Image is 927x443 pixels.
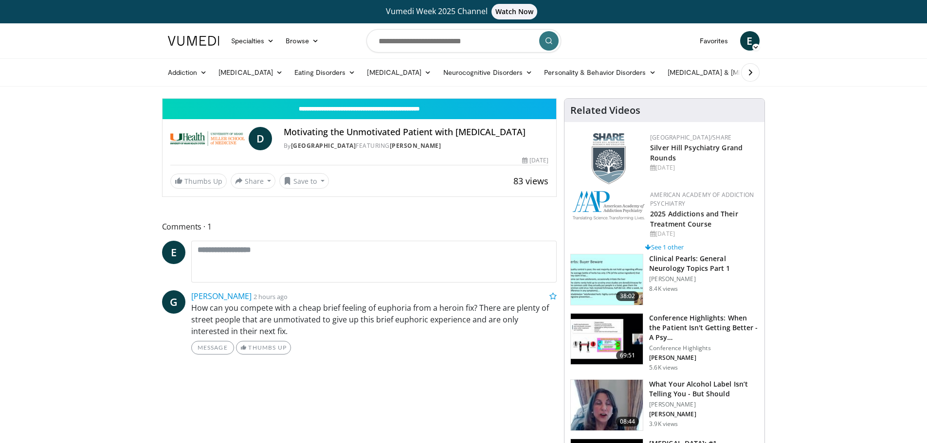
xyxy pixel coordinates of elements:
a: Message [191,341,234,354]
a: G [162,290,185,314]
h4: Motivating the Unmotivated Patient with [MEDICAL_DATA] [284,127,548,138]
a: Personality & Behavior Disorders [538,63,661,82]
p: [PERSON_NAME] [649,354,759,362]
span: 38:02 [616,291,639,301]
a: American Academy of Addiction Psychiatry [650,191,754,208]
p: [PERSON_NAME] [649,275,759,283]
a: Silver Hill Psychiatry Grand Rounds [650,143,743,162]
img: f8aaeb6d-318f-4fcf-bd1d-54ce21f29e87.png.150x105_q85_autocrop_double_scale_upscale_version-0.2.png [592,133,626,184]
a: [PERSON_NAME] [191,291,252,301]
a: Thumbs Up [236,341,291,354]
a: See 1 other [645,243,684,251]
img: f7c290de-70ae-47e0-9ae1-04035161c232.png.150x105_q85_autocrop_double_scale_upscale_version-0.2.png [572,191,645,220]
img: 91ec4e47-6cc3-4d45-a77d-be3eb23d61cb.150x105_q85_crop-smart_upscale.jpg [571,254,643,305]
span: 69:51 [616,351,639,360]
a: 69:51 Conference Highlights: When the Patient Isn't Getting Better - A Psy… Conference Highlights... [570,313,759,372]
a: Favorites [694,31,734,51]
p: [PERSON_NAME] [649,401,759,408]
p: 8.4K views [649,285,678,293]
img: 4362ec9e-0993-4580-bfd4-8e18d57e1d49.150x105_q85_crop-smart_upscale.jpg [571,314,643,364]
img: VuMedi Logo [168,36,219,46]
input: Search topics, interventions [366,29,561,53]
a: Eating Disorders [289,63,361,82]
a: E [740,31,760,51]
p: Conference Highlights [649,344,759,352]
span: 08:44 [616,417,639,426]
img: 09bfd019-53f6-42aa-b76c-a75434d8b29a.150x105_q85_crop-smart_upscale.jpg [571,380,643,430]
div: [DATE] [522,156,548,165]
a: [GEOGRAPHIC_DATA] [291,142,356,150]
a: Addiction [162,63,213,82]
a: [MEDICAL_DATA] [361,63,437,82]
a: Browse [280,31,325,51]
small: 2 hours ago [254,292,288,301]
a: D [249,127,272,150]
div: [DATE] [650,163,757,172]
a: [GEOGRAPHIC_DATA]/SHARE [650,133,731,142]
p: [PERSON_NAME] [649,410,759,418]
span: Comments 1 [162,220,557,233]
p: 3.9K views [649,420,678,428]
div: By FEATURING [284,142,548,150]
a: 38:02 Clinical Pearls: General Neurology Topics Part 1 [PERSON_NAME] 8.4K views [570,254,759,305]
span: 83 views [513,175,548,187]
a: Thumbs Up [170,174,227,189]
a: Vumedi Week 2025 ChannelWatch Now [169,4,758,19]
h3: What Your Alcohol Label Isn’t Telling You - But Should [649,379,759,399]
button: Save to [279,173,329,189]
p: How can you compete with a cheap brief feeling of euphoria from a heroin fix? There are plenty of... [191,302,557,337]
a: Neurocognitive Disorders [437,63,539,82]
a: [PERSON_NAME] [390,142,441,150]
h4: Related Videos [570,105,640,116]
a: 2025 Addictions and Their Treatment Course [650,209,738,229]
a: [MEDICAL_DATA] [213,63,289,82]
button: Share [231,173,276,189]
a: [MEDICAL_DATA] & [MEDICAL_DATA] [662,63,801,82]
span: Watch Now [491,4,538,19]
a: Specialties [225,31,280,51]
h3: Clinical Pearls: General Neurology Topics Part 1 [649,254,759,273]
h3: Conference Highlights: When the Patient Isn't Getting Better - A Psy… [649,313,759,342]
a: 08:44 What Your Alcohol Label Isn’t Telling You - But Should [PERSON_NAME] [PERSON_NAME] 3.9K views [570,379,759,431]
p: 5.6K views [649,364,678,372]
div: [DATE] [650,230,757,238]
a: E [162,241,185,264]
img: University of Miami [170,127,245,150]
